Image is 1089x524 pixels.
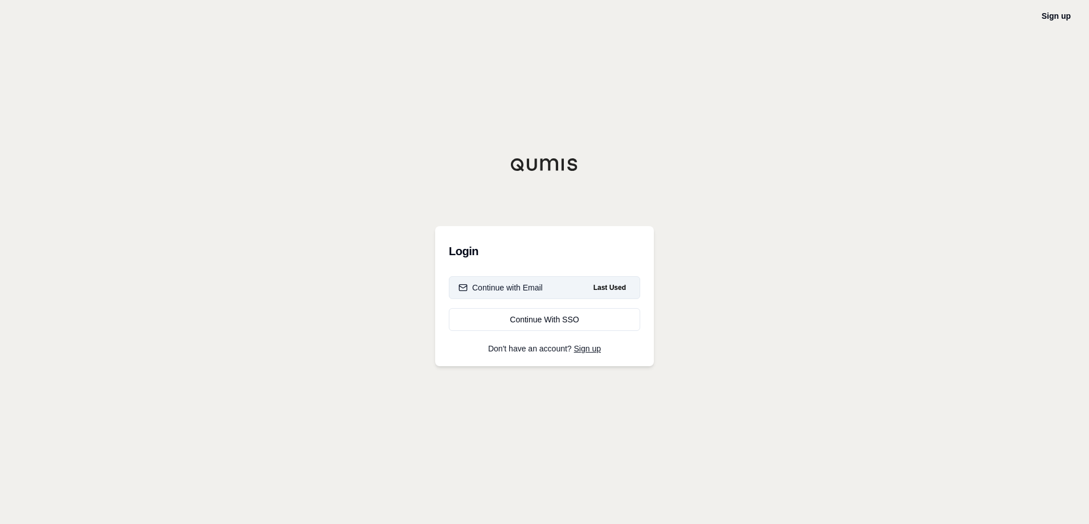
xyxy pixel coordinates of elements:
[449,276,640,299] button: Continue with EmailLast Used
[589,281,631,294] span: Last Used
[574,344,601,353] a: Sign up
[449,308,640,331] a: Continue With SSO
[1042,11,1071,21] a: Sign up
[449,345,640,353] p: Don't have an account?
[449,240,640,263] h3: Login
[458,314,631,325] div: Continue With SSO
[458,282,543,293] div: Continue with Email
[510,158,579,171] img: Qumis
